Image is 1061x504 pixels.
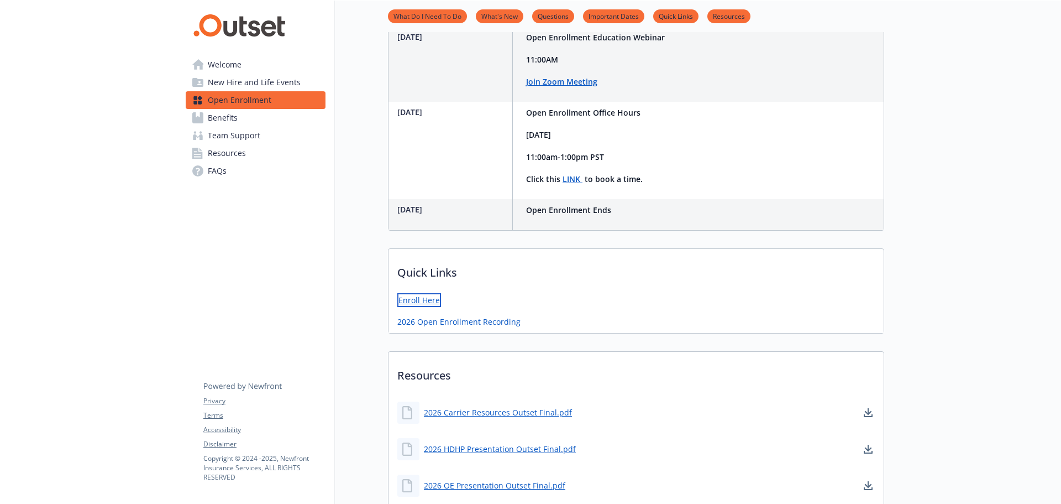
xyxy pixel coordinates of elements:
a: Welcome [186,56,325,74]
a: Join Zoom Meeting [526,76,597,87]
strong: to book a time. [585,174,643,184]
span: Team Support [208,127,260,144]
a: FAQs [186,162,325,180]
strong: Open Enrollment Ends [526,205,611,215]
a: Team Support [186,127,325,144]
a: What's New [476,11,523,21]
span: Open Enrollment [208,91,271,109]
span: Resources [208,144,246,162]
a: 2026 OE Presentation Outset Final.pdf [424,480,565,491]
strong: Open Enrollment Education Webinar [526,32,665,43]
a: 2026 HDHP Presentation Outset Final.pdf [424,443,576,455]
strong: Click this [526,174,560,184]
a: Resources [186,144,325,162]
a: LINK [563,174,582,184]
a: Resources [707,11,750,21]
p: Copyright © 2024 - 2025 , Newfront Insurance Services, ALL RIGHTS RESERVED [203,454,325,482]
a: Benefits [186,109,325,127]
a: Open Enrollment [186,91,325,109]
span: Benefits [208,109,238,127]
p: [DATE] [397,204,508,215]
span: FAQs [208,162,227,180]
a: 2026 Carrier Resources Outset Final.pdf [424,407,572,418]
a: Accessibility [203,425,325,435]
a: download document [862,479,875,492]
a: Questions [532,11,574,21]
a: Quick Links [653,11,698,21]
p: [DATE] [397,31,508,43]
a: Terms [203,411,325,420]
span: Welcome [208,56,241,74]
strong: LINK [563,174,580,184]
span: New Hire and Life Events [208,74,301,91]
a: Privacy [203,396,325,406]
a: download document [862,443,875,456]
a: 2026 Open Enrollment Recording [397,316,521,328]
strong: [DATE] [526,129,551,140]
strong: Open Enrollment Office Hours [526,107,640,118]
a: download document [862,406,875,419]
a: New Hire and Life Events [186,74,325,91]
a: Enroll Here [397,293,441,307]
strong: 11:00am-1:00pm PST [526,152,604,162]
p: [DATE] [397,106,508,118]
a: Important Dates [583,11,644,21]
strong: 11:00AM [526,54,558,65]
a: Disclaimer [203,439,325,449]
p: Resources [388,352,884,393]
a: What Do I Need To Do [388,11,467,21]
p: Quick Links [388,249,884,290]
